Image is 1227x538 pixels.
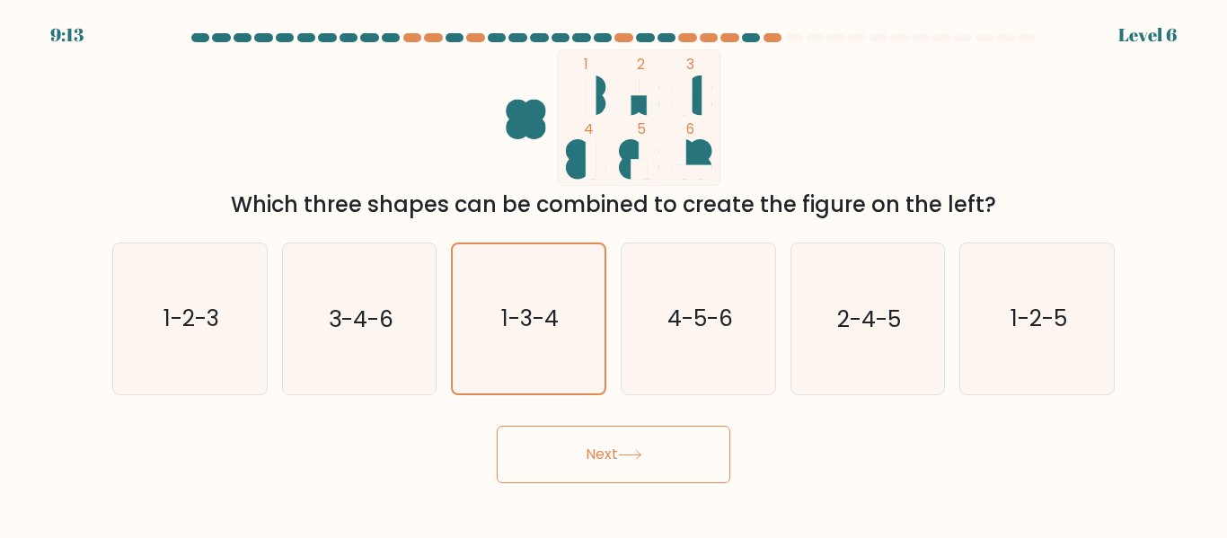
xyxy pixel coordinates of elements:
tspan: 1 [584,55,588,74]
tspan: 6 [686,119,694,138]
text: 1-2-5 [1011,304,1067,335]
tspan: 2 [637,55,645,74]
div: Level 6 [1118,22,1177,49]
text: 1-3-4 [501,303,559,334]
text: 4-5-6 [666,304,732,335]
div: Which three shapes can be combined to create the figure on the left? [123,189,1104,221]
text: 3-4-6 [329,304,393,335]
tspan: 5 [637,119,646,138]
tspan: 3 [686,55,694,74]
text: 2-4-5 [837,304,901,335]
text: 1-2-3 [163,304,219,335]
div: 9:13 [50,22,84,49]
button: Next [497,426,730,483]
tspan: 4 [584,119,594,138]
